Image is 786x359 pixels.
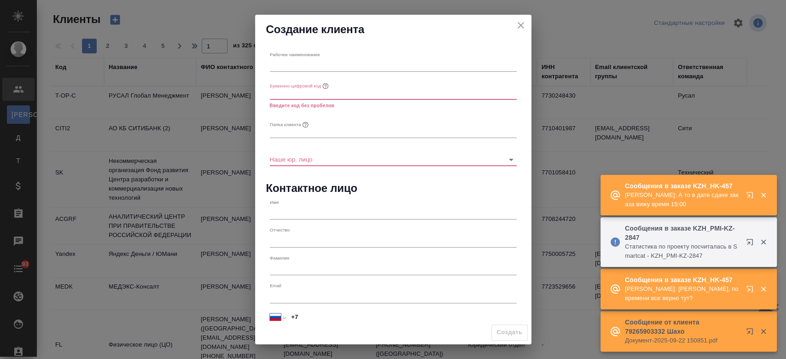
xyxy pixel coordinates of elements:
[754,191,773,199] button: Закрыть
[754,285,773,293] button: Закрыть
[270,228,290,232] label: Отчество
[266,22,520,37] h2: Создание клиента
[740,280,763,302] button: Открыть в новой вкладке
[754,238,773,246] button: Закрыть
[321,81,330,91] button: Буквенно-цифровой код
[740,186,763,208] button: Открыть в новой вкладке
[270,284,281,288] label: Email
[270,255,289,260] label: Фамилия
[270,121,301,128] p: Папка клиента
[270,200,279,204] label: Имя
[625,242,740,261] p: Cтатистика по проекту посчиталась в Smartcat - KZH_PMI-KZ-2847
[301,120,310,129] button: Папка клиента
[625,181,740,191] p: Сообщения в заказе KZH_HK-457
[625,318,740,336] p: Сообщение от клиента 79265903332 Шахо
[625,191,740,209] p: [PERSON_NAME]: А то в дате сдаче заказа вижу время 15:00
[270,101,517,110] p: Введите код без пробелов
[505,153,518,166] button: Open
[625,336,740,345] p: Документ-2025-09-22 150851.pdf
[740,322,763,344] button: Открыть в новой вкладке
[270,52,320,57] label: Рабочее наименование
[625,284,740,303] p: [PERSON_NAME]: [PERSON_NAME], по времени все верно тут?
[740,233,763,255] button: Открыть в новой вкладке
[514,18,528,32] button: close
[266,181,520,196] h2: Контактное лицо
[270,83,321,90] p: Буквенно-цифровой код
[625,275,740,284] p: Сообщения в заказе KZH_HK-457
[288,311,516,324] input: ✎ Введи что-нибудь
[625,224,740,242] p: Сообщения в заказе KZH_PMI-KZ-2847
[754,327,773,336] button: Закрыть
